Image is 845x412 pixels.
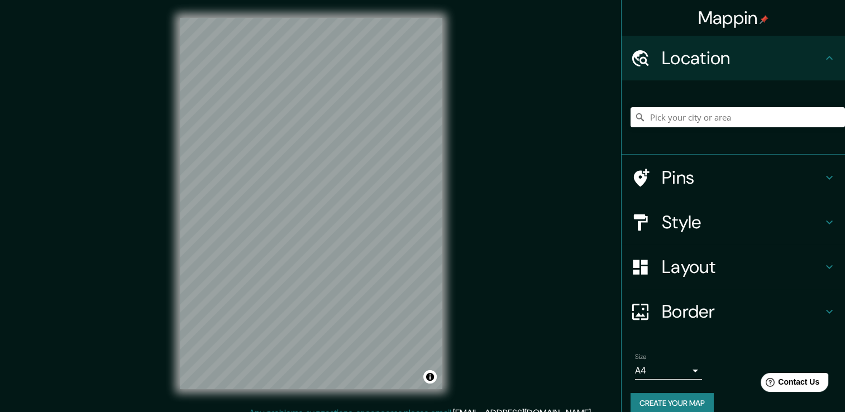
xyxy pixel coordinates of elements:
[622,36,845,80] div: Location
[622,245,845,289] div: Layout
[746,368,833,400] iframe: Help widget launcher
[180,18,442,389] canvas: Map
[635,362,702,380] div: A4
[698,7,769,29] h4: Mappin
[635,352,647,362] label: Size
[760,15,768,24] img: pin-icon.png
[622,155,845,200] div: Pins
[631,107,845,127] input: Pick your city or area
[662,211,823,233] h4: Style
[662,256,823,278] h4: Layout
[423,370,437,384] button: Toggle attribution
[622,289,845,334] div: Border
[622,200,845,245] div: Style
[662,47,823,69] h4: Location
[662,166,823,189] h4: Pins
[662,300,823,323] h4: Border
